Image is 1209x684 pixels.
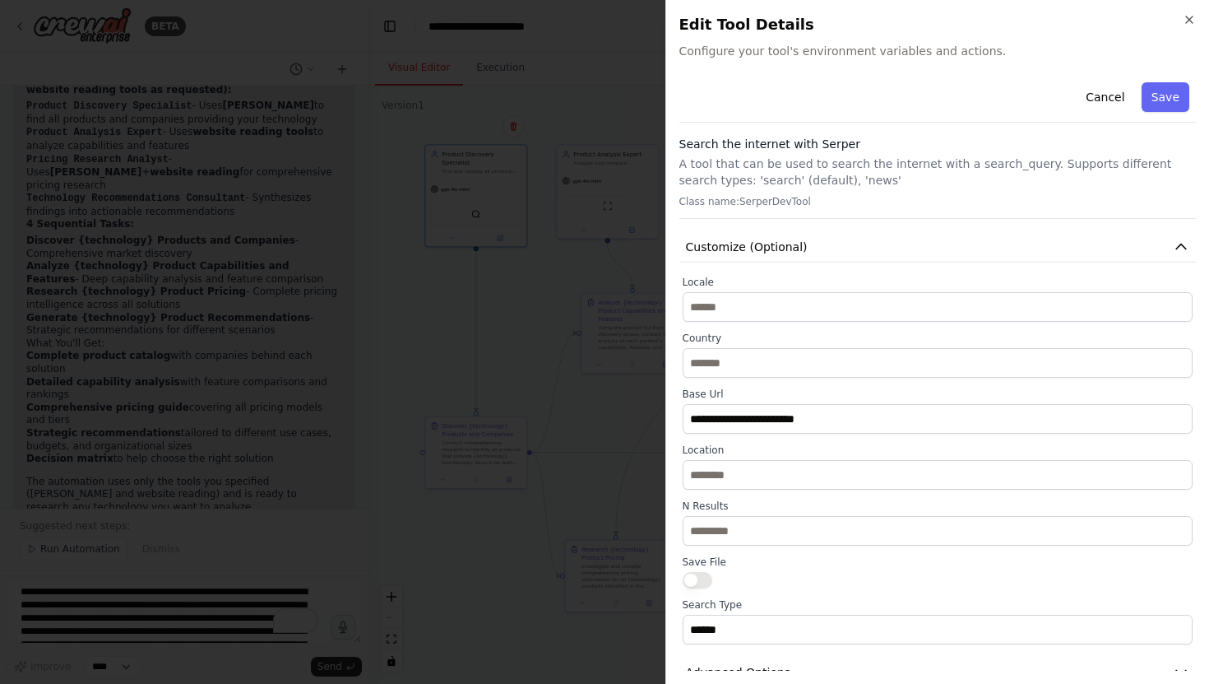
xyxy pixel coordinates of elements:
[679,13,1197,36] h2: Edit Tool Details
[683,500,1193,513] label: N Results
[679,43,1197,59] span: Configure your tool's environment variables and actions.
[683,598,1193,612] label: Search Type
[683,444,1193,457] label: Location
[683,388,1193,401] label: Base Url
[683,556,1193,569] label: Save File
[1076,82,1134,112] button: Cancel
[679,156,1197,188] p: A tool that can be used to search the internet with a search_query. Supports different search typ...
[679,232,1197,263] button: Customize (Optional)
[683,332,1193,345] label: Country
[686,664,791,681] span: Advanced Options
[686,239,808,255] span: Customize (Optional)
[683,276,1193,289] label: Locale
[679,195,1197,208] p: Class name: SerperDevTool
[1142,82,1189,112] button: Save
[679,136,1197,152] h3: Search the internet with Serper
